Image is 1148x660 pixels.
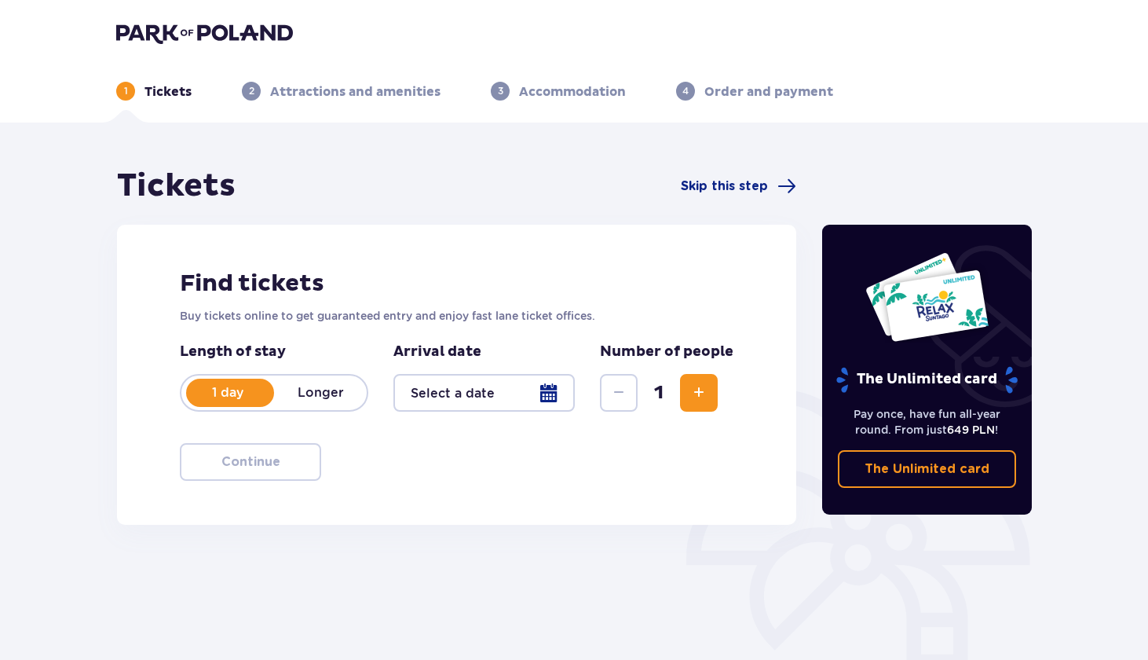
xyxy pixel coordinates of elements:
img: Park of Poland logo [116,22,293,44]
p: Length of stay [180,343,368,361]
p: Buy tickets online to get guaranteed entry and enjoy fast lane ticket offices. [180,308,733,324]
p: 4 [682,84,689,98]
p: Attractions and amenities [270,83,441,101]
p: Number of people [600,343,733,361]
div: 4Order and payment [676,82,833,101]
p: Continue [221,453,280,471]
h2: Find tickets [180,269,733,299]
div: 2Attractions and amenities [242,82,441,101]
p: 1 [124,84,128,98]
h1: Tickets [117,167,236,206]
button: Increase [680,374,718,412]
p: 2 [249,84,254,98]
p: Accommodation [519,83,626,101]
img: Two entry cards to Suntago with the word 'UNLIMITED RELAX', featuring a white background with tro... [865,251,989,343]
a: Skip this step [681,177,796,196]
span: 649 PLN [947,423,995,436]
p: Order and payment [704,83,833,101]
p: Pay once, have fun all-year round. From just ! [838,406,1017,438]
a: The Unlimited card [838,450,1017,488]
div: 1Tickets [116,82,192,101]
p: Tickets [144,83,192,101]
p: The Unlimited card [865,460,989,478]
p: 1 day [181,384,274,401]
button: Continue [180,443,321,481]
button: Decrease [600,374,638,412]
p: Arrival date [393,343,481,361]
p: Longer [274,384,367,401]
p: 3 [498,84,503,98]
span: Skip this step [681,178,768,195]
p: The Unlimited card [835,366,1019,394]
span: 1 [641,381,677,405]
div: 3Accommodation [491,82,626,101]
